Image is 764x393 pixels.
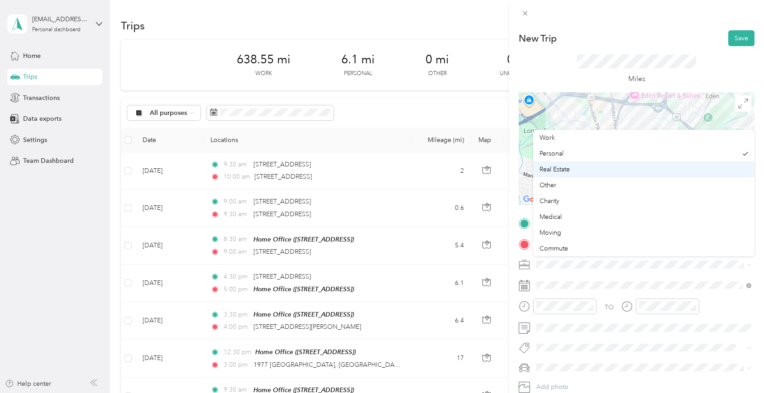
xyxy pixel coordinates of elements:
[521,194,551,205] a: Open this area in Google Maps (opens a new window)
[540,134,555,142] span: Work
[540,245,568,252] span: Commute
[540,229,561,237] span: Moving
[540,181,556,189] span: Other
[521,194,551,205] img: Google
[519,32,557,45] p: New Trip
[540,213,562,221] span: Medical
[728,30,754,46] button: Save
[540,150,563,157] span: Personal
[540,197,559,205] span: Charity
[628,73,645,85] p: Miles
[713,342,764,393] iframe: Everlance-gr Chat Button Frame
[605,303,614,312] div: TO
[540,166,570,173] span: Real Estate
